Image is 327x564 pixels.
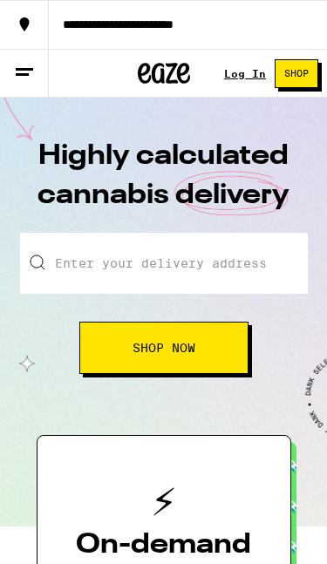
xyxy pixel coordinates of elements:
[224,68,266,79] a: Log In
[284,69,309,78] span: Shop
[133,342,195,354] span: Shop Now
[79,322,249,374] button: Shop Now
[275,59,318,88] button: Shop
[20,233,308,294] input: Enter your delivery address
[33,137,295,233] h1: Highly calculated cannabis delivery
[266,59,327,88] a: Shop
